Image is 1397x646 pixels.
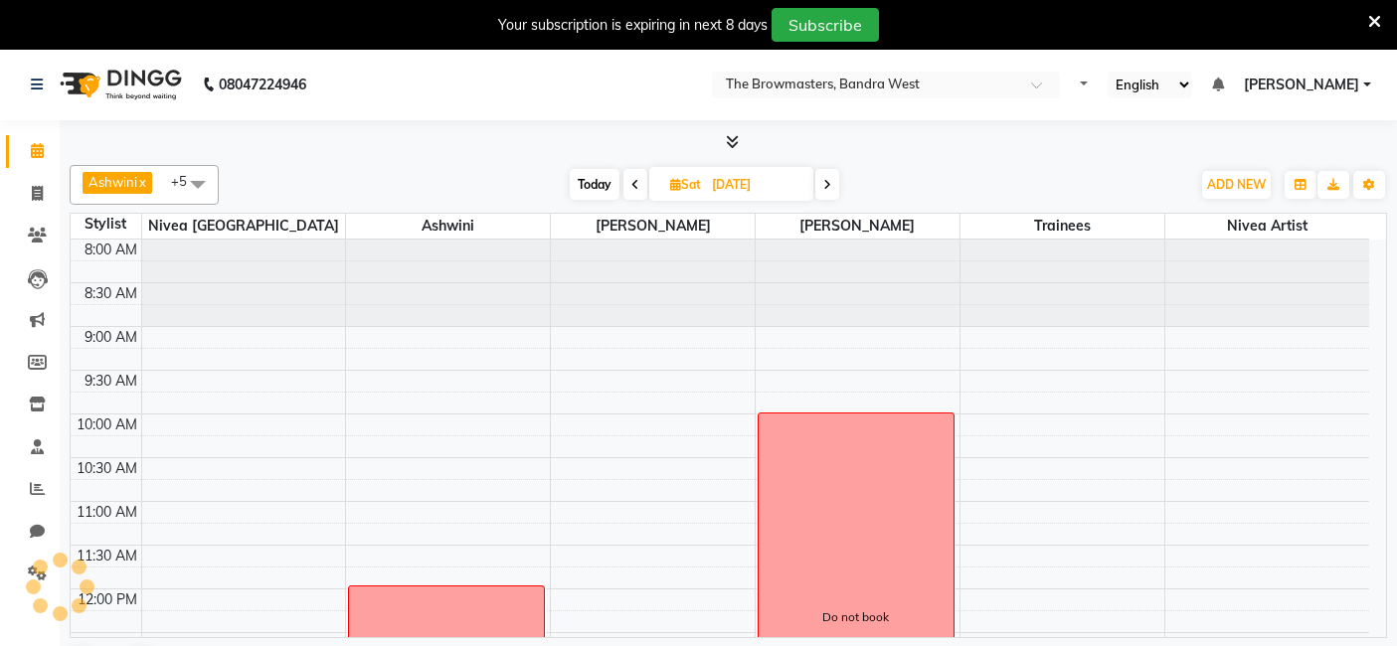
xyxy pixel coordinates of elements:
[171,173,202,189] span: +5
[81,240,141,260] div: 8:00 AM
[665,177,706,192] span: Sat
[73,458,141,479] div: 10:30 AM
[772,8,879,42] button: Subscribe
[74,589,141,610] div: 12:00 PM
[960,214,1164,239] span: trainees
[51,57,187,112] img: logo
[81,327,141,348] div: 9:00 AM
[81,283,141,304] div: 8:30 AM
[498,15,768,36] div: Your subscription is expiring in next 8 days
[706,170,805,200] input: 2025-08-16
[1313,566,1377,626] iframe: chat widget
[88,174,137,190] span: Ashwini
[81,371,141,392] div: 9:30 AM
[142,214,346,239] span: Nivea [GEOGRAPHIC_DATA]
[219,57,306,112] b: 08047224946
[1202,171,1271,199] button: ADD NEW
[73,414,141,435] div: 10:00 AM
[1244,75,1359,95] span: [PERSON_NAME]
[137,174,146,190] a: x
[1165,214,1369,239] span: Nivea Artist
[551,214,755,239] span: [PERSON_NAME]
[73,502,141,523] div: 11:00 AM
[822,608,889,626] div: Do not book
[756,214,960,239] span: [PERSON_NAME]
[71,214,141,235] div: Stylist
[73,546,141,566] div: 11:30 AM
[1207,177,1266,192] span: ADD NEW
[346,214,550,239] span: Ashwini
[570,169,619,200] span: Today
